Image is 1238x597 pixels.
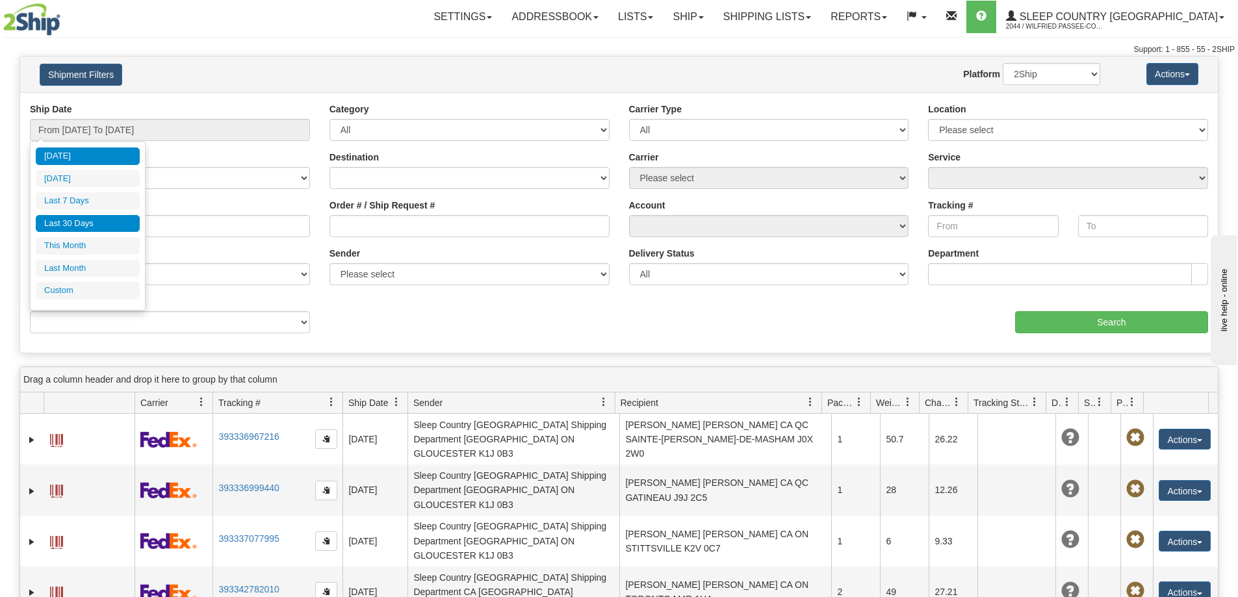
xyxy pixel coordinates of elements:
[928,247,979,260] label: Department
[876,396,903,409] span: Weight
[593,391,615,413] a: Sender filter column settings
[1126,480,1144,498] span: Pickup Not Assigned
[1121,391,1143,413] a: Pickup Status filter column settings
[880,516,929,566] td: 6
[1051,396,1063,409] span: Delivery Status
[36,192,140,210] li: Last 7 Days
[218,431,279,442] a: 393336967216
[925,396,952,409] span: Charge
[218,533,279,544] a: 393337077995
[1061,531,1079,549] span: Unknown
[140,431,197,448] img: 2 - FedEx Express®
[50,428,63,449] a: Label
[831,464,880,515] td: 1
[1159,429,1211,450] button: Actions
[20,367,1218,392] div: grid grouping header
[1056,391,1078,413] a: Delivery Status filter column settings
[629,199,665,212] label: Account
[329,247,360,260] label: Sender
[1061,429,1079,447] span: Unknown
[315,481,337,500] button: Copy to clipboard
[928,199,973,212] label: Tracking #
[629,103,682,116] label: Carrier Type
[36,282,140,299] li: Custom
[928,103,966,116] label: Location
[25,433,38,446] a: Expand
[619,464,831,515] td: [PERSON_NAME] [PERSON_NAME] CA QC GATINEAU J9J 2C5
[799,391,821,413] a: Recipient filter column settings
[831,516,880,566] td: 1
[946,391,968,413] a: Charge filter column settings
[3,3,60,36] img: logo2044.jpg
[342,414,407,464] td: [DATE]
[140,396,168,409] span: Carrier
[50,479,63,500] a: Label
[1006,20,1103,33] span: 2044 / Wilfried.Passee-Coutrin
[30,103,72,116] label: Ship Date
[3,44,1235,55] div: Support: 1 - 855 - 55 - 2SHIP
[36,147,140,165] li: [DATE]
[218,483,279,493] a: 393336999440
[1089,391,1111,413] a: Shipment Issues filter column settings
[342,516,407,566] td: [DATE]
[218,396,261,409] span: Tracking #
[629,247,695,260] label: Delivery Status
[1016,11,1218,22] span: Sleep Country [GEOGRAPHIC_DATA]
[407,464,619,515] td: Sleep Country [GEOGRAPHIC_DATA] Shipping Department [GEOGRAPHIC_DATA] ON GLOUCESTER K1J 0B3
[629,151,659,164] label: Carrier
[385,391,407,413] a: Ship Date filter column settings
[608,1,663,33] a: Lists
[929,516,977,566] td: 9.33
[714,1,821,33] a: Shipping lists
[36,260,140,277] li: Last Month
[1126,531,1144,549] span: Pickup Not Assigned
[413,396,443,409] span: Sender
[329,103,369,116] label: Category
[218,584,279,594] a: 393342782010
[1015,311,1208,333] input: Search
[880,414,929,464] td: 50.7
[928,151,961,164] label: Service
[315,531,337,551] button: Copy to clipboard
[897,391,919,413] a: Weight filter column settings
[821,1,897,33] a: Reports
[40,64,122,86] button: Shipment Filters
[1078,215,1208,237] input: To
[329,151,379,164] label: Destination
[1061,480,1079,498] span: Unknown
[929,464,977,515] td: 12.26
[190,391,213,413] a: Carrier filter column settings
[848,391,870,413] a: Packages filter column settings
[348,396,388,409] span: Ship Date
[880,464,929,515] td: 28
[1208,232,1237,364] iframe: chat widget
[929,414,977,464] td: 26.22
[1126,429,1144,447] span: Pickup Not Assigned
[1146,63,1198,85] button: Actions
[827,396,855,409] span: Packages
[621,396,658,409] span: Recipient
[36,215,140,233] li: Last 30 Days
[320,391,342,413] a: Tracking # filter column settings
[407,414,619,464] td: Sleep Country [GEOGRAPHIC_DATA] Shipping Department [GEOGRAPHIC_DATA] ON GLOUCESTER K1J 0B3
[25,485,38,498] a: Expand
[342,464,407,515] td: [DATE]
[36,237,140,255] li: This Month
[974,396,1030,409] span: Tracking Status
[1084,396,1095,409] span: Shipment Issues
[407,516,619,566] td: Sleep Country [GEOGRAPHIC_DATA] Shipping Department [GEOGRAPHIC_DATA] ON GLOUCESTER K1J 0B3
[619,414,831,464] td: [PERSON_NAME] [PERSON_NAME] CA QC SAINTE-[PERSON_NAME]-DE-MASHAM J0X 2W0
[329,199,435,212] label: Order # / Ship Request #
[928,215,1058,237] input: From
[140,482,197,498] img: 2 - FedEx Express®
[424,1,502,33] a: Settings
[1159,531,1211,552] button: Actions
[1024,391,1046,413] a: Tracking Status filter column settings
[36,170,140,188] li: [DATE]
[996,1,1234,33] a: Sleep Country [GEOGRAPHIC_DATA] 2044 / Wilfried.Passee-Coutrin
[25,535,38,548] a: Expand
[663,1,713,33] a: Ship
[50,530,63,551] a: Label
[502,1,608,33] a: Addressbook
[831,414,880,464] td: 1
